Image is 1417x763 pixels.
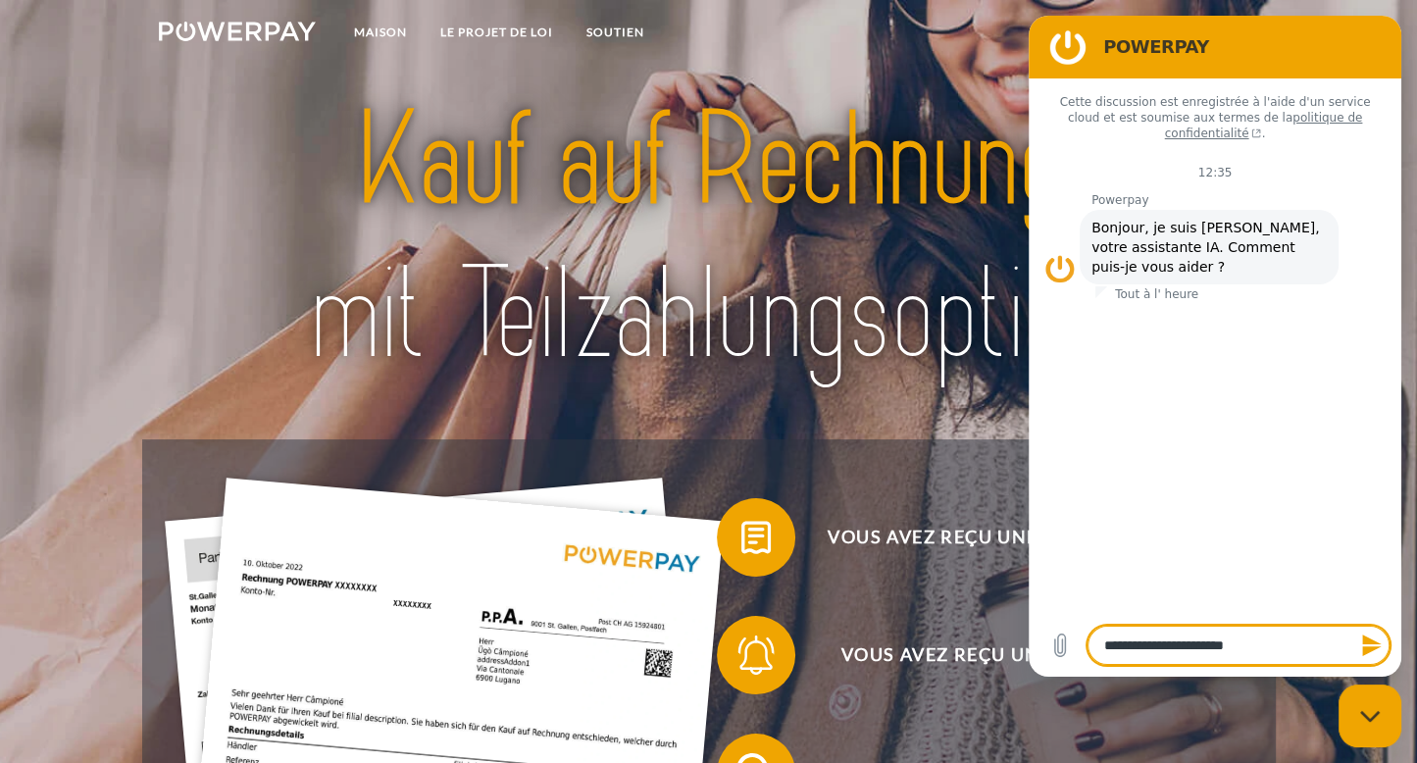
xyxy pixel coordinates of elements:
[1029,16,1401,677] iframe: Fenêtre de messagerie
[159,22,317,41] img: logo-powerpay-white.svg
[717,616,1227,694] button: Vous avez reçu un rappel ?
[840,643,1131,665] font: Vous avez reçu un rappel ?
[717,498,1227,577] button: Vous avez reçu une facture ?
[732,631,781,680] img: qb_bell.svg
[585,25,643,39] font: SOUTIEN
[353,25,406,39] font: Maison
[1339,685,1401,747] iframe: Bouton pour ouvrir la fenêtre de messagerie ; conversation en cours
[828,526,1144,547] font: Vous avez reçu une facture ?
[569,15,660,50] a: SOUTIEN
[336,15,423,50] a: Maison
[1029,15,1219,50] a: termes et conditions
[732,513,781,562] img: qb_bill.svg
[423,15,569,50] a: LE PROJET DE LOI
[213,76,1205,400] img: title-powerpay_de.svg
[439,25,552,39] font: LE PROJET DE LOI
